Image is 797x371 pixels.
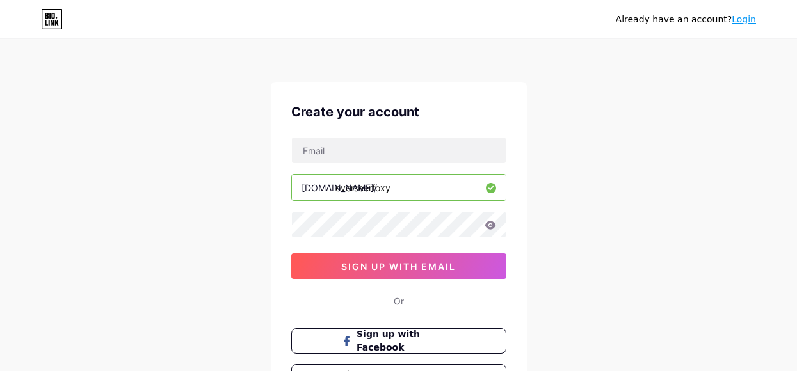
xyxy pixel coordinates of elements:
[616,13,756,26] div: Already have an account?
[341,261,456,272] span: sign up with email
[732,14,756,24] a: Login
[292,175,506,200] input: username
[357,328,456,354] span: Sign up with Facebook
[292,138,506,163] input: Email
[291,102,506,122] div: Create your account
[394,294,404,308] div: Or
[302,181,377,194] div: [DOMAIN_NAME]/
[291,253,506,279] button: sign up with email
[291,328,506,354] button: Sign up with Facebook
